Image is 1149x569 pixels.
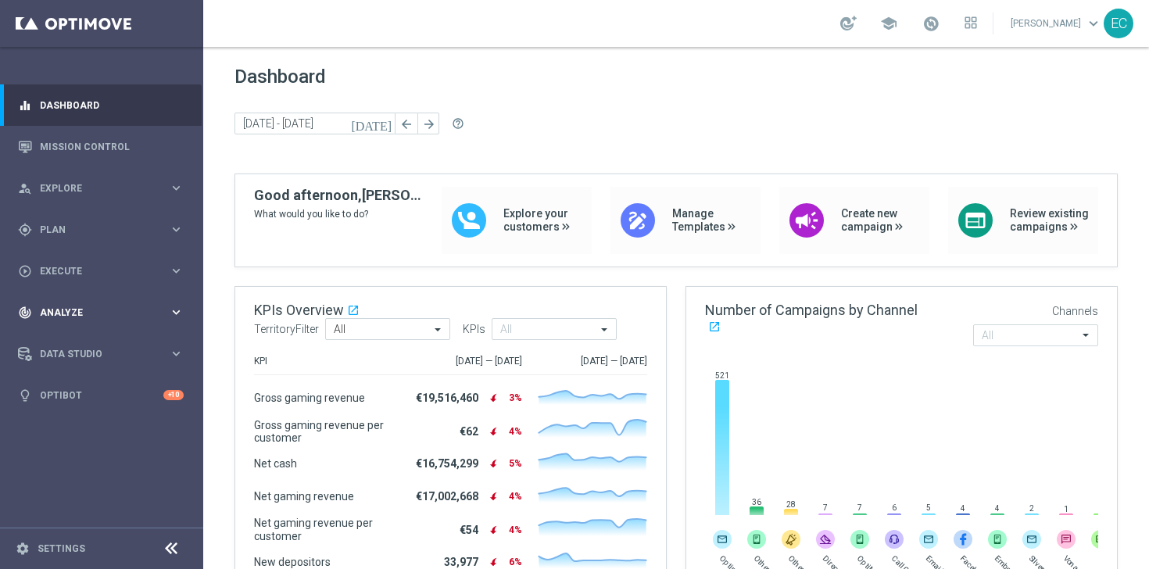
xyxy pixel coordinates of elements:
[18,306,32,320] i: track_changes
[18,181,32,195] i: person_search
[40,308,169,317] span: Analyze
[169,181,184,195] i: keyboard_arrow_right
[17,306,184,319] button: track_changes Analyze keyboard_arrow_right
[40,267,169,276] span: Execute
[17,348,184,360] button: Data Studio keyboard_arrow_right
[17,265,184,277] button: play_circle_outline Execute keyboard_arrow_right
[18,181,169,195] div: Explore
[40,126,184,167] a: Mission Control
[169,305,184,320] i: keyboard_arrow_right
[17,224,184,236] button: gps_fixed Plan keyboard_arrow_right
[40,184,169,193] span: Explore
[18,388,32,403] i: lightbulb
[17,182,184,195] button: person_search Explore keyboard_arrow_right
[1085,15,1102,32] span: keyboard_arrow_down
[40,225,169,234] span: Plan
[17,99,184,112] button: equalizer Dashboard
[18,264,169,278] div: Execute
[18,306,169,320] div: Analyze
[18,347,169,361] div: Data Studio
[169,263,184,278] i: keyboard_arrow_right
[1009,12,1104,35] a: [PERSON_NAME]keyboard_arrow_down
[18,126,184,167] div: Mission Control
[880,15,897,32] span: school
[40,84,184,126] a: Dashboard
[16,542,30,556] i: settings
[169,222,184,237] i: keyboard_arrow_right
[18,84,184,126] div: Dashboard
[40,374,163,416] a: Optibot
[38,544,85,553] a: Settings
[18,264,32,278] i: play_circle_outline
[17,389,184,402] button: lightbulb Optibot +10
[163,390,184,400] div: +10
[18,374,184,416] div: Optibot
[18,223,169,237] div: Plan
[18,98,32,113] i: equalizer
[18,223,32,237] i: gps_fixed
[17,141,184,153] button: Mission Control
[169,346,184,361] i: keyboard_arrow_right
[1104,9,1133,38] div: EC
[40,349,169,359] span: Data Studio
